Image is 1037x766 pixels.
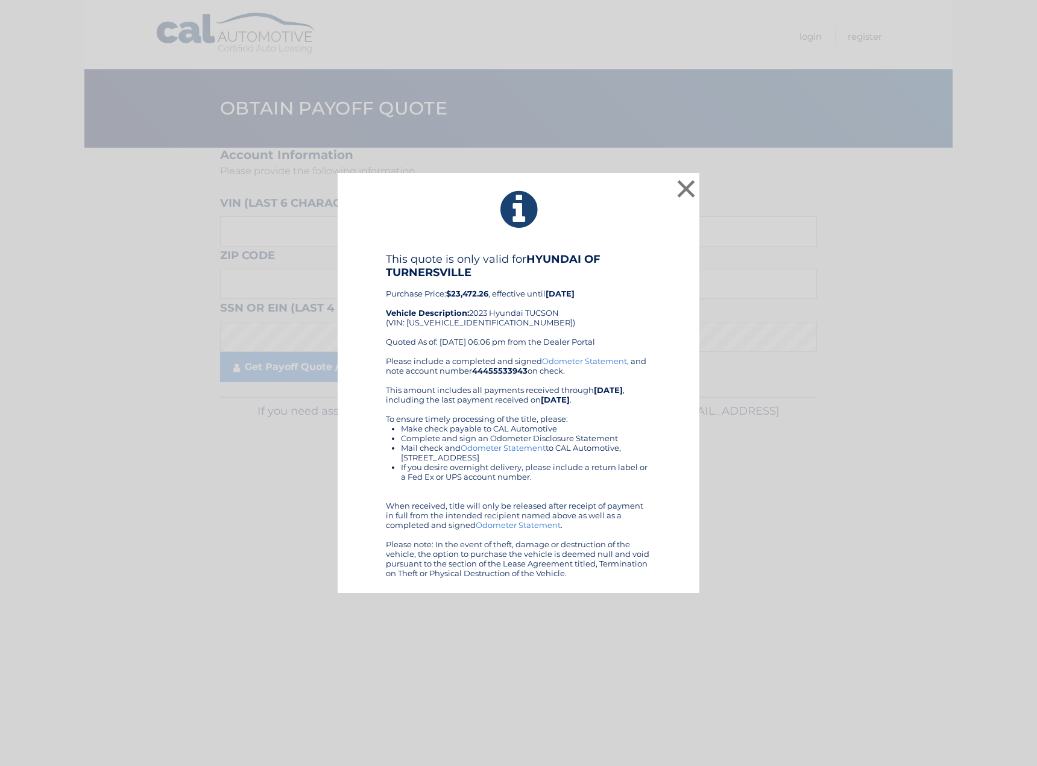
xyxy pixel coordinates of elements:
[461,443,546,453] a: Odometer Statement
[401,433,651,443] li: Complete and sign an Odometer Disclosure Statement
[546,289,575,298] b: [DATE]
[446,289,488,298] b: $23,472.26
[401,462,651,482] li: If you desire overnight delivery, please include a return label or a Fed Ex or UPS account number.
[386,356,651,578] div: Please include a completed and signed , and note account number on check. This amount includes al...
[386,308,469,318] strong: Vehicle Description:
[476,520,561,530] a: Odometer Statement
[541,395,570,404] b: [DATE]
[401,424,651,433] li: Make check payable to CAL Automotive
[401,443,651,462] li: Mail check and to CAL Automotive, [STREET_ADDRESS]
[674,177,698,201] button: ×
[386,253,651,356] div: Purchase Price: , effective until 2023 Hyundai TUCSON (VIN: [US_VEHICLE_IDENTIFICATION_NUMBER]) Q...
[386,253,651,279] h4: This quote is only valid for
[472,366,528,375] b: 44455533943
[594,385,623,395] b: [DATE]
[386,253,600,279] b: HYUNDAI OF TURNERSVILLE
[542,356,627,366] a: Odometer Statement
